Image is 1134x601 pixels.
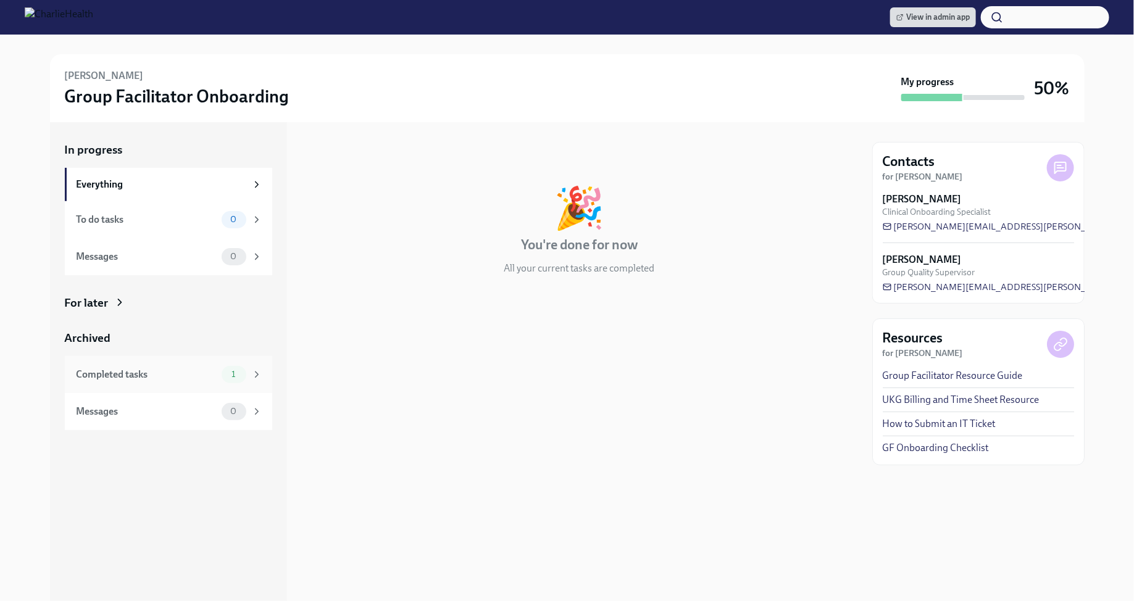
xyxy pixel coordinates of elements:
a: Messages0 [65,393,272,430]
a: UKG Billing and Time Sheet Resource [883,393,1040,407]
h3: Group Facilitator Onboarding [65,85,290,107]
a: Completed tasks1 [65,356,272,393]
span: Clinical Onboarding Specialist [883,206,991,218]
div: In progress [302,142,360,158]
img: CharlieHealth [25,7,93,27]
div: To do tasks [77,213,217,226]
div: Messages [77,405,217,418]
h6: [PERSON_NAME] [65,69,144,83]
strong: [PERSON_NAME] [883,193,962,206]
h4: You're done for now [521,236,638,254]
a: Archived [65,330,272,346]
h3: 50% [1035,77,1070,99]
div: 🎉 [554,188,605,228]
div: Messages [77,250,217,263]
a: Messages0 [65,238,272,275]
h4: Resources [883,329,943,347]
span: 0 [223,215,244,224]
p: All your current tasks are completed [504,262,655,275]
a: For later [65,295,272,311]
a: View in admin app [890,7,976,27]
strong: for [PERSON_NAME] [883,172,963,182]
strong: [PERSON_NAME] [883,253,962,267]
a: GF Onboarding Checklist [883,441,989,455]
div: Completed tasks [77,368,217,381]
a: How to Submit an IT Ticket [883,417,996,431]
span: Group Quality Supervisor [883,267,975,278]
h4: Contacts [883,152,935,171]
div: For later [65,295,109,311]
a: Everything [65,168,272,201]
div: Everything [77,178,246,191]
a: Group Facilitator Resource Guide [883,369,1023,383]
a: To do tasks0 [65,201,272,238]
strong: for [PERSON_NAME] [883,348,963,359]
span: View in admin app [896,11,970,23]
span: 0 [223,407,244,416]
strong: My progress [901,75,954,89]
a: In progress [65,142,272,158]
span: 1 [224,370,243,379]
span: 0 [223,252,244,261]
